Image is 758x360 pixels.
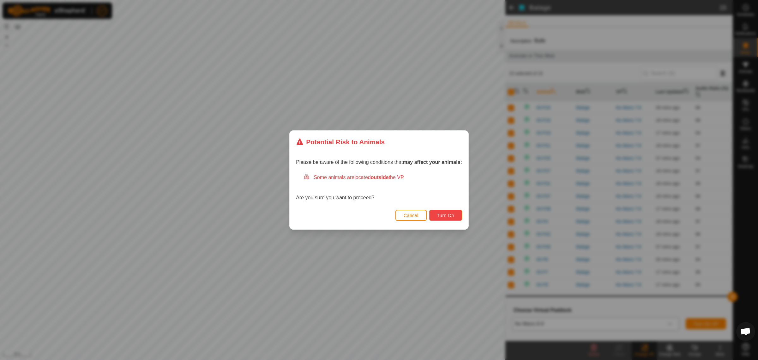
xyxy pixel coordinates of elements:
[403,159,462,165] strong: may affect your animals:
[395,210,427,221] button: Cancel
[437,213,454,218] span: Turn On
[736,322,755,341] div: Open chat
[304,174,462,181] div: Some animals are
[429,210,462,221] button: Turn On
[296,174,462,202] div: Are you sure you want to proceed?
[296,159,462,165] span: Please be aware of the following conditions that
[296,137,385,147] div: Potential Risk to Animals
[371,175,389,180] strong: outside
[404,213,418,218] span: Cancel
[354,175,405,180] span: located the VP.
